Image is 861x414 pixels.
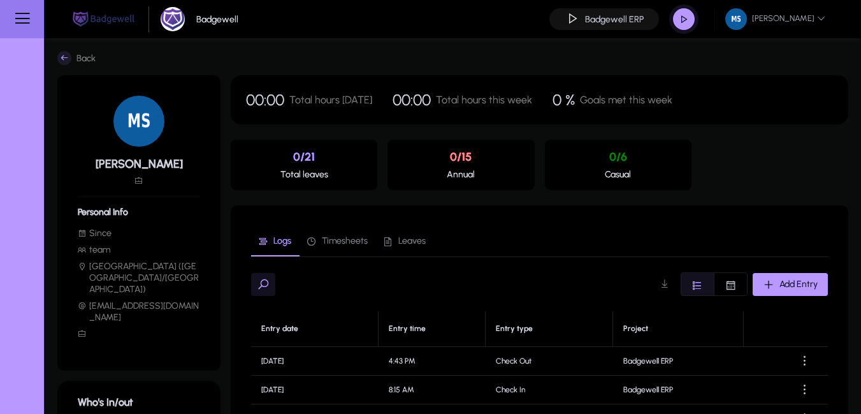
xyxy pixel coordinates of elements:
[398,150,524,164] p: 0/15
[623,324,732,334] div: Project
[196,14,238,25] p: Badgewell
[496,324,533,334] div: Entry type
[613,376,743,404] td: Badgewell ERP
[555,150,681,164] p: 0/6
[779,279,818,290] span: Add Entry
[78,228,200,239] li: Since
[725,8,825,30] span: [PERSON_NAME]
[496,324,602,334] div: Entry type
[486,347,613,376] td: Check Out
[273,237,291,246] span: Logs
[715,8,836,31] button: [PERSON_NAME]
[623,324,648,334] div: Project
[379,376,485,404] td: 8:15 AM
[70,10,137,28] img: main.png
[379,311,485,347] th: Entry time
[753,273,828,296] button: Add Entry
[241,169,367,180] p: Total leaves
[555,169,681,180] p: Casual
[57,51,96,65] a: Back
[251,226,300,256] a: Logs
[398,169,524,180] p: Annual
[376,226,434,256] a: Leaves
[251,347,379,376] td: [DATE]
[436,94,532,106] span: Total hours this week
[379,347,485,376] td: 4:43 PM
[78,157,200,171] h5: [PERSON_NAME]
[585,14,644,25] h4: Badgewell ERP
[261,324,298,334] div: Entry date
[300,226,376,256] a: Timesheets
[553,91,575,109] span: 0 %
[78,396,200,408] h1: Who's In/out
[289,94,372,106] span: Total hours [DATE]
[322,237,368,246] span: Timesheets
[580,94,672,106] span: Goals met this week
[78,207,200,218] h6: Personal Info
[251,376,379,404] td: [DATE]
[246,91,284,109] span: 00:00
[78,300,200,323] li: [EMAIL_ADDRESS][DOMAIN_NAME]
[161,7,185,31] img: 2.png
[78,244,200,256] li: team
[398,237,426,246] span: Leaves
[78,261,200,295] li: [GEOGRAPHIC_DATA] ([GEOGRAPHIC_DATA]/[GEOGRAPHIC_DATA])
[393,91,431,109] span: 00:00
[681,272,748,296] mat-button-toggle-group: Font Style
[725,8,747,30] img: 134.png
[613,347,743,376] td: Badgewell ERP
[486,376,613,404] td: Check In
[261,324,368,334] div: Entry date
[241,150,367,164] p: 0/21
[113,96,164,147] img: 134.png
